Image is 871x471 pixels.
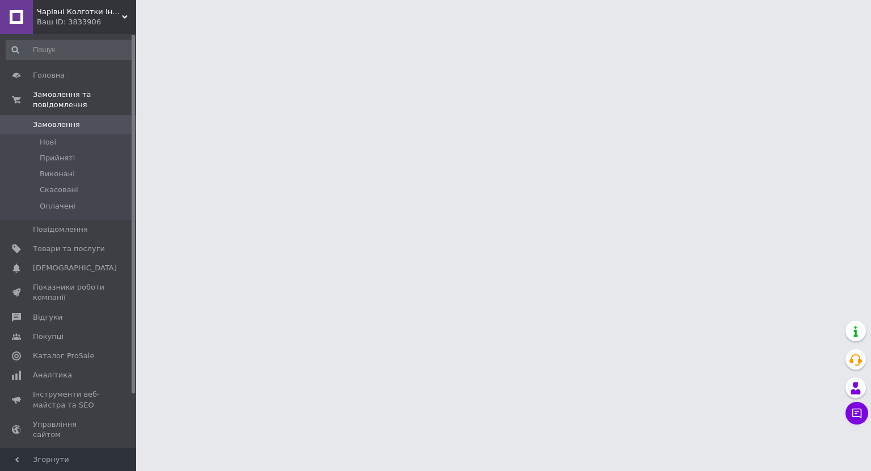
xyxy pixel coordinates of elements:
span: Скасовані [40,185,78,195]
span: Повідомлення [33,224,88,235]
span: Прийняті [40,153,75,163]
input: Пошук [6,40,134,60]
div: Ваш ID: 3833906 [37,17,136,27]
span: Замовлення [33,120,80,130]
span: Управління сайтом [33,419,105,440]
span: Каталог ProSale [33,351,94,361]
span: Нові [40,137,56,147]
span: Виконані [40,169,75,179]
span: Головна [33,70,65,80]
span: Товари та послуги [33,244,105,254]
span: Чарівні Колготки Інтернет-магазин [37,7,122,17]
span: Аналітика [33,370,72,380]
span: Відгуки [33,312,62,323]
button: Чат з покупцем [845,402,868,425]
span: Оплачені [40,201,75,211]
span: Покупці [33,332,64,342]
span: Інструменти веб-майстра та SEO [33,389,105,410]
span: Показники роботи компанії [33,282,105,303]
span: [DEMOGRAPHIC_DATA] [33,263,117,273]
span: Замовлення та повідомлення [33,90,136,110]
